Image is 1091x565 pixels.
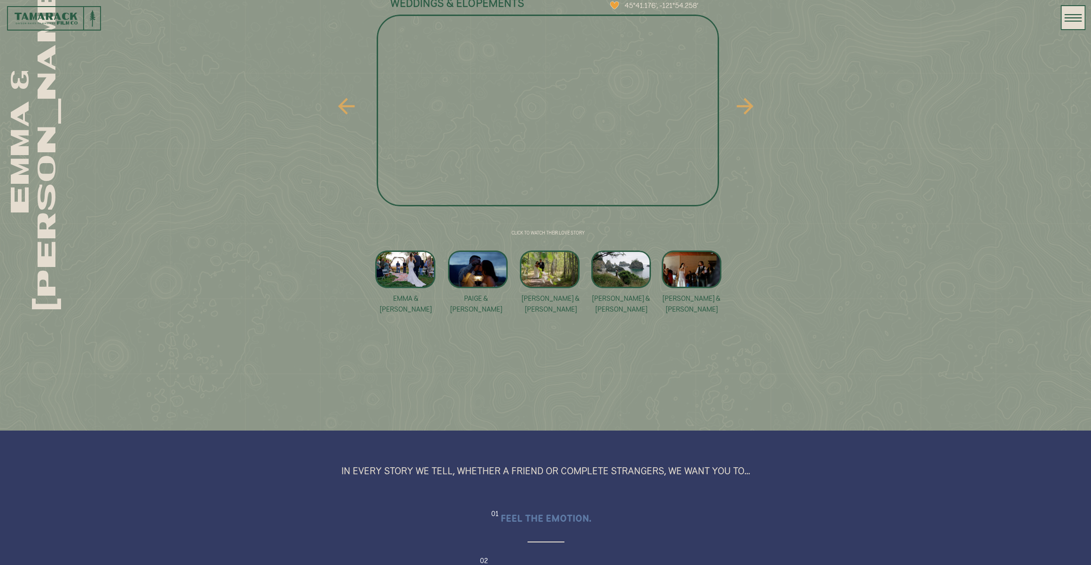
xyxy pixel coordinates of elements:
h1: 45°41.176', -121°54.258’ [610,0,698,10]
p: FEEL THE EMOTION. [281,507,811,528]
iframe: 1050609721 [377,15,719,206]
a: emma & [PERSON_NAME] [371,293,441,301]
a: [PERSON_NAME] & [PERSON_NAME] [516,293,586,301]
h1: click to watch their love story [488,229,608,239]
a: [PERSON_NAME] & [PERSON_NAME] [657,293,727,301]
a: [PERSON_NAME] & [PERSON_NAME] [586,293,657,301]
a: PAIGE & [PERSON_NAME] [441,293,511,301]
h2: In every story we tell, whether a friend or complete strangers, we want you to... [291,464,801,479]
h2: 01 [460,510,530,520]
